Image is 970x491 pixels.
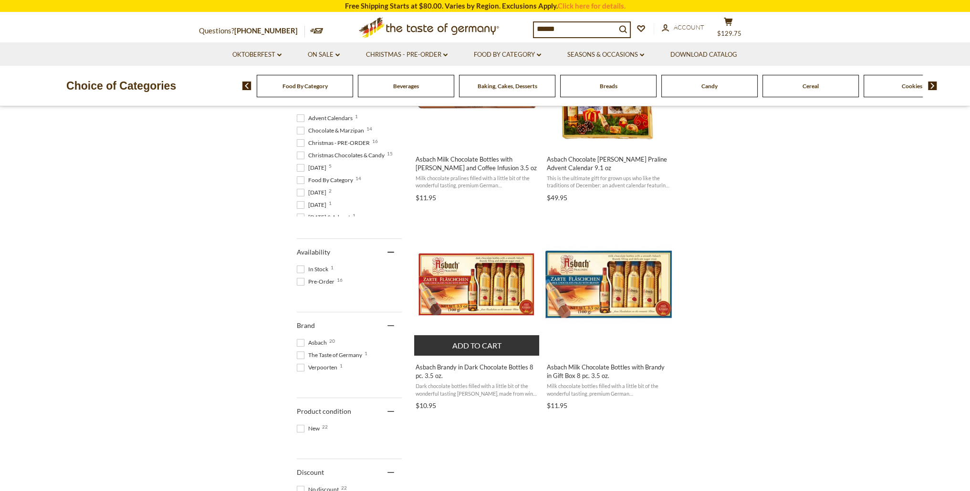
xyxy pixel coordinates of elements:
span: Brand [297,321,315,329]
a: Seasons & Occasions [567,50,644,60]
span: Chocolate & Marzipan [297,126,367,135]
span: Milk chocolate pralines filled with a little bit of the wonderful tasting, premium German [PERSON... [416,174,539,189]
span: Availability [297,248,330,256]
span: The Taste of Germany [297,351,365,359]
span: 1 [331,265,334,270]
span: [DATE] [297,188,329,197]
a: Baking, Cakes, Desserts [478,82,537,90]
span: Asbach Milk Chocolate Bottles with [PERSON_NAME] and Coffee Infusion 3.5 oz [416,155,539,172]
img: previous arrow [242,82,251,90]
a: On Sale [308,50,340,60]
a: Food By Category [282,82,328,90]
button: $129.75 [714,17,743,41]
span: 16 [372,139,378,143]
span: 15 [387,151,393,156]
img: next arrow [928,82,937,90]
span: Food By Category [297,176,356,184]
a: Beverages [393,82,419,90]
a: Download Catalog [670,50,737,60]
span: Asbach Brandy in Dark Chocolate Bottles 8 pc. 3.5 oz. [416,363,539,380]
span: Account [674,23,704,31]
a: Oktoberfest [232,50,282,60]
span: 22 [341,485,347,490]
a: [PHONE_NUMBER] [234,26,298,35]
span: Christmas - PRE-ORDER [297,139,373,147]
img: Asbach Liquor-filled Chocolates in Bottles 8 pc. [414,221,541,348]
span: [DATE] [297,201,329,209]
span: Asbach Milk Chocolate Bottles with Brandy in Gift Box 8 pc. 3.5 oz. [547,363,670,380]
span: [DATE] & Advent [297,213,353,222]
a: Account [662,22,704,33]
span: 1 [353,213,355,218]
span: 22 [322,424,328,429]
span: 16 [337,277,343,282]
a: Asbach Milk Chocolate Bottles with Brandy in Gift Box 8 pc. 3.5 oz. [545,213,672,413]
a: Cereal [803,82,819,90]
span: 5 [329,164,332,168]
span: $10.95 [416,401,436,409]
span: This is the ultimate gift for grown ups who like the traditions of December: an advent calendar f... [547,174,670,189]
span: Verpoorten [297,363,340,372]
span: Christmas Chocolates & Candy [297,151,387,160]
span: 1 [355,114,358,119]
p: Questions? [199,25,305,37]
img: Asbach Milk Chocolate Bottles with Brandy in 8 pc. Gift Box [545,221,672,348]
span: 20 [329,338,335,343]
span: Dark chocolate bottles filled with a little bit of the wonderful tasting [PERSON_NAME], made from... [416,382,539,397]
span: $129.75 [717,30,741,37]
button: Add to cart [414,335,540,356]
a: Cookies [902,82,922,90]
span: Advent Calendars [297,114,355,123]
span: Product condition [297,407,351,415]
a: Candy [701,82,718,90]
span: New [297,424,323,433]
span: 2 [329,188,332,193]
span: Pre-Order [297,277,337,286]
span: Milk chocolate bottles filled with a little bit of the wonderful tasting, premium German [PERSON_... [547,382,670,397]
span: 1 [329,201,332,205]
a: Click here for details. [558,1,626,10]
span: 1 [340,363,343,368]
span: $49.95 [547,194,567,202]
span: $11.95 [416,194,436,202]
span: 14 [366,126,372,131]
a: Asbach Brandy in Dark Chocolate Bottles 8 pc. 3.5 oz. [414,213,541,413]
span: [DATE] [297,164,329,172]
span: $11.95 [547,401,567,409]
span: Discount [297,468,324,476]
span: Asbach Chocolate [PERSON_NAME] Praline Advent Calendar 9.1 oz [547,155,670,172]
span: 14 [355,176,361,181]
a: Food By Category [474,50,541,60]
a: Breads [600,82,617,90]
span: In Stock [297,265,331,274]
a: Christmas - PRE-ORDER [366,50,448,60]
span: Asbach [297,338,330,347]
span: 1 [365,351,367,356]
